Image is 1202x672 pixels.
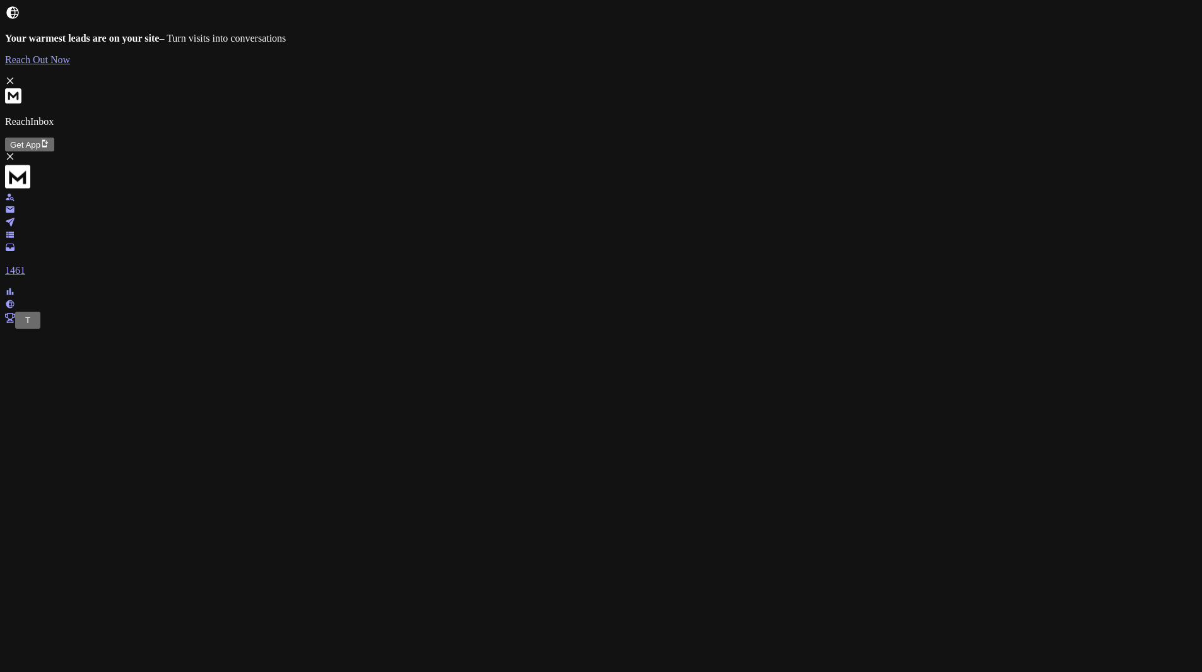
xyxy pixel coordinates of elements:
span: T [25,315,30,325]
button: Get App [5,138,54,151]
img: logo [5,164,30,189]
p: – Turn visits into conversations [5,33,1197,44]
button: T [20,314,35,327]
a: 1461 [5,244,1197,276]
strong: Your warmest leads are on your site [5,33,159,44]
a: Reach Out Now [5,54,1197,66]
p: ReachInbox [5,116,1197,127]
button: T [15,312,40,329]
p: 1461 [5,265,1197,276]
